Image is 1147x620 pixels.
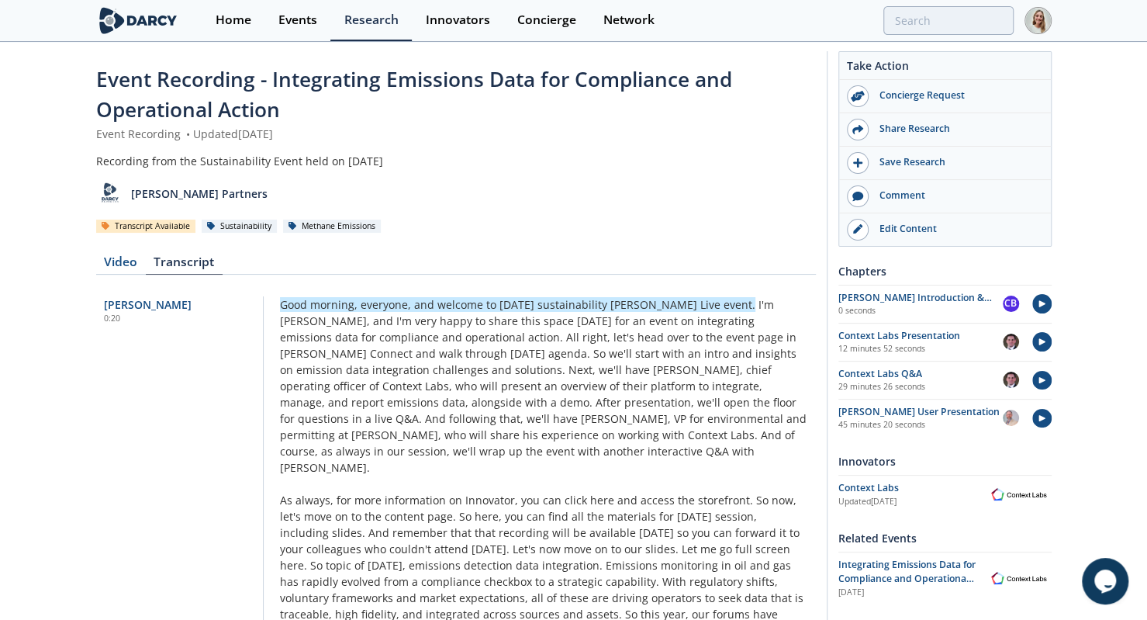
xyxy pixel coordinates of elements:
span: Event Recording - Integrating Emissions Data for Compliance and Operational Action [96,65,732,123]
img: logo-wide.svg [96,7,181,34]
span: So now, let's move on to the content page. [280,493,796,524]
div: Video [96,256,146,275]
div: [DATE] [838,587,976,599]
span: I'm [PERSON_NAME], and I'm very happy to share this space [DATE] for an event on integrating emis... [280,297,774,345]
p: 12 minutes 52 seconds [838,343,1003,355]
span: So topic of [DATE], emissions detection data integration. [310,558,603,573]
div: [PERSON_NAME] User Presentation [838,405,1003,419]
p: 0 seconds [838,305,1003,317]
div: Home [216,14,251,26]
div: Save Research [869,155,1042,169]
div: Events [278,14,317,26]
span: Let me go full screen here. [280,542,790,573]
span: Good morning, everyone, and welcome to [DATE] sustainability [PERSON_NAME] Live event. [280,297,755,312]
div: Context Labs Q&A [838,367,1003,381]
span: And following that, we'll have [PERSON_NAME], VP for environmental and permitting at [PERSON_NAME... [280,411,807,442]
div: Share Research [869,122,1042,136]
span: • [184,126,193,141]
img: 501ea5c4-0272-445a-a9c3-1e215b6764fd [1003,334,1019,350]
div: Innovators [838,448,1052,475]
span: Emissions monitoring in oil and gas has rapidly evolved from a compliance checkbox to a strategic... [280,558,791,589]
img: play-chapters.svg [1032,409,1052,428]
img: 501ea5c4-0272-445a-a9c3-1e215b6764fd [1003,372,1019,388]
div: Comment [869,189,1042,203]
div: Concierge [517,14,576,26]
div: Research [344,14,399,26]
a: Edit Content [839,213,1051,246]
span: As always, for more information on Innovator, you can click here and access the storefront. [280,493,753,507]
a: Integrating Emissions Data for Compliance and Operational Action [DATE] Context Labs [838,558,1052,599]
div: Event Recording Updated [DATE] [96,126,816,142]
img: Context Labs [986,486,1052,504]
div: Concierge Request [869,88,1042,102]
img: Profile [1024,7,1052,34]
img: Context Labs [986,570,1052,587]
span: And of course, as always in our session, we'll wrap up the event with another interactive Q&A wit... [280,428,795,475]
div: Transcript Available [96,220,196,234]
div: [PERSON_NAME] [104,296,263,313]
div: Methane Emissions [283,220,382,234]
img: play-chapters.svg [1032,371,1052,390]
div: CB [1003,296,1019,312]
p: 29 minutes 26 seconds [838,381,1003,393]
span: All right, let's head over to the event page in [PERSON_NAME] Connect and walk through [DATE] age... [280,330,796,361]
div: Updated [DATE] [838,496,986,508]
a: Context Labs Updated[DATE] Context Labs [838,481,1052,508]
div: [PERSON_NAME] Introduction & Insights [838,291,1003,305]
span: And remember that that recording will be available [DATE] so you can forward it to your colleague... [280,525,800,556]
span: Let's now move on to our slides. [513,542,679,556]
span: After presentation, we'll open the floor for questions in a live Q&A. [280,395,796,426]
span: So here, you can find all the materials for [DATE] session, including slides. [280,509,757,540]
div: Network [603,14,655,26]
span: Integrating Emissions Data for Compliance and Operational Action [838,558,976,600]
div: Take Action [839,57,1051,80]
p: 45 minutes 20 seconds [838,419,1003,431]
img: ed2b4adb-f152-4947-b39b-7b15fa9ececc [1003,410,1019,426]
img: play-chapters.svg [1032,294,1052,313]
div: Innovators [426,14,490,26]
div: Edit Content [869,222,1042,236]
input: Advanced Search [883,6,1014,35]
img: play-chapters.svg [1032,332,1052,352]
div: Sustainability [202,220,278,234]
p: [PERSON_NAME] Partners [131,185,268,202]
span: Next, we'll have [PERSON_NAME], chief operating officer of Context Labs, who will present an over... [280,362,772,410]
div: Context Labs [838,481,986,495]
div: Chapters [838,258,1052,285]
span: So we'll start with an intro and insights on emission data integration challenges and solutions. [280,346,796,377]
div: Transcript [146,256,223,275]
div: Recording from the Sustainability Event held on [DATE] [96,153,816,169]
div: Related Events [838,525,1052,552]
div: 0:20 [104,313,263,325]
iframe: chat widget [1082,558,1131,604]
div: Context Labs Presentation [838,329,1003,343]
